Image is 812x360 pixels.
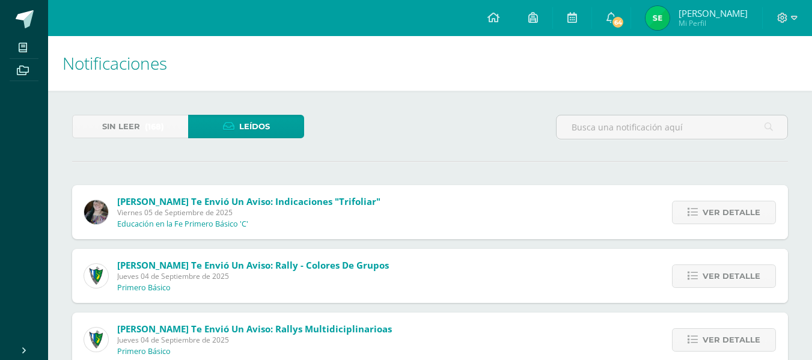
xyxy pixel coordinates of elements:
p: Primero Básico [117,283,171,293]
span: [PERSON_NAME] te envió un aviso: Rallys multidiciplinarioas [117,323,392,335]
a: Leídos [188,115,304,138]
span: (168) [145,115,164,138]
span: Jueves 04 de Septiembre de 2025 [117,335,392,345]
input: Busca una notificación aquí [557,115,787,139]
span: Ver detalle [703,201,760,224]
span: Viernes 05 de Septiembre de 2025 [117,207,380,218]
span: [PERSON_NAME] te envió un aviso: Rally - Colores de grupos [117,259,389,271]
span: Ver detalle [703,265,760,287]
span: Mi Perfil [679,18,748,28]
p: Educación en la Fe Primero Básico 'C' [117,219,248,229]
span: 64 [611,16,624,29]
img: 44968dc20b0d3cc3d6797ce91ee8f3c8.png [646,6,670,30]
img: 9f174a157161b4ddbe12118a61fed988.png [84,328,108,352]
p: Primero Básico [117,347,171,356]
img: 9f174a157161b4ddbe12118a61fed988.png [84,264,108,288]
img: 8322e32a4062cfa8b237c59eedf4f548.png [84,200,108,224]
span: Notificaciones [63,52,167,75]
span: [PERSON_NAME] te envió un aviso: Indicaciones "Trifoliar" [117,195,380,207]
span: Ver detalle [703,329,760,351]
a: Sin leer(168) [72,115,188,138]
span: Jueves 04 de Septiembre de 2025 [117,271,389,281]
span: Leídos [239,115,270,138]
span: [PERSON_NAME] [679,7,748,19]
span: Sin leer [102,115,140,138]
